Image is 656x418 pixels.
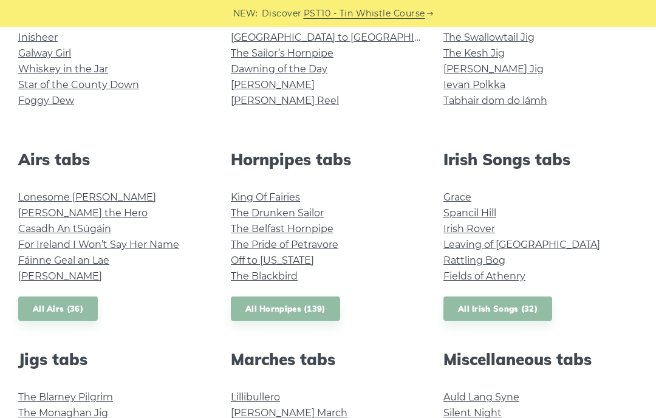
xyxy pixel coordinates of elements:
a: Whiskey in the Jar [18,63,108,75]
a: All Irish Songs (32) [443,296,552,321]
a: Grace [443,191,471,203]
span: NEW: [233,7,258,21]
a: [PERSON_NAME] Reel [231,95,339,106]
a: [PERSON_NAME] [231,79,315,91]
a: Spancil Hill [443,207,496,219]
a: King Of Fairies [231,191,300,203]
a: Auld Lang Syne [443,391,519,403]
a: The Drunken Sailor [231,207,324,219]
a: Rattling Bog [443,255,505,266]
span: Discover [262,7,302,21]
h2: Hornpipes tabs [231,150,425,169]
a: Off to [US_STATE] [231,255,314,266]
a: The Blarney Pilgrim [18,391,113,403]
a: Leaving of [GEOGRAPHIC_DATA] [443,239,600,250]
h2: Irish Songs tabs [443,150,638,169]
a: [PERSON_NAME] [18,270,102,282]
a: [PERSON_NAME] Jig [443,63,544,75]
a: The Sailor’s Hornpipe [231,47,333,59]
a: Dawning of the Day [231,63,327,75]
a: Lillibullero [231,391,280,403]
a: For Ireland I Won’t Say Her Name [18,239,179,250]
a: Galway Girl [18,47,71,59]
h2: Miscellaneous tabs [443,350,638,369]
a: Inisheer [18,32,58,43]
a: Fields of Athenry [443,270,525,282]
a: Fáinne Geal an Lae [18,255,109,266]
a: Ievan Polkka [443,79,505,91]
a: Wild Rover [18,16,72,27]
a: Lonesome [PERSON_NAME] [18,191,156,203]
a: PST10 - Tin Whistle Course [304,7,425,21]
a: Drowsy [PERSON_NAME] [443,16,566,27]
a: [PERSON_NAME] the Hero [18,207,148,219]
a: All Hornpipes (139) [231,296,340,321]
a: [GEOGRAPHIC_DATA] to [GEOGRAPHIC_DATA] [231,32,455,43]
a: The Pride of Petravore [231,239,338,250]
a: The Blackbird [231,270,298,282]
a: Star of the County Down [18,79,139,91]
a: Irish Rover [443,223,495,235]
a: All Airs (36) [18,296,98,321]
h2: Airs tabs [18,150,213,169]
h2: Marches tabs [231,350,425,369]
a: Foggy Dew [18,95,74,106]
a: The Kesh Jig [443,47,505,59]
a: The Silver Spear [231,16,308,27]
a: The Belfast Hornpipe [231,223,333,235]
a: Tabhair dom do lámh [443,95,547,106]
a: Casadh An tSúgáin [18,223,111,235]
a: The Swallowtail Jig [443,32,535,43]
h2: Jigs tabs [18,350,213,369]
